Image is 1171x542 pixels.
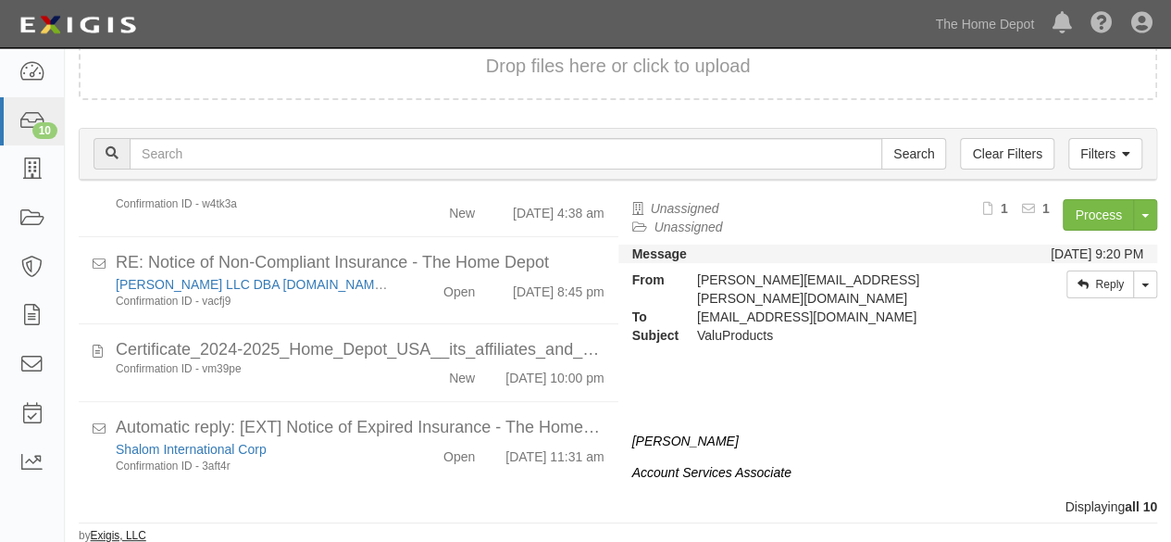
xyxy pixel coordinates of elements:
[116,338,604,362] div: Certificate_2024-2025_Home_Depot_USA__its_affiliates_and_subsidiaries_(ACORD)-Technoform Industri...
[116,251,604,275] div: RE: Notice of Non-Compliant Insurance - The Home Depot
[1066,271,1134,298] a: Reply
[513,275,604,301] div: [DATE] 8:45 pm
[1042,201,1050,216] b: 1
[654,220,723,234] a: Unassigned
[618,308,683,326] strong: To
[505,361,604,387] div: [DATE] 10:00 pm
[449,361,475,387] div: New
[116,459,389,474] div: Confirmation ID - 3aft4r
[683,308,1009,326] div: inbox@thdmerchandising.complianz.com
[65,498,1171,516] div: Displaying
[116,442,267,457] a: Shalom International Corp
[116,416,604,440] div: Automatic reply: [EXT] Notice of Expired Insurance - The Home Depot
[1051,245,1143,263] div: [DATE] 9:20 PM
[116,361,389,377] div: Confirmation ID - vm39pe
[618,271,683,289] strong: From
[632,246,687,261] strong: Message
[1063,199,1134,231] a: Process
[130,138,882,170] input: Search
[960,138,1053,170] a: Clear Filters
[632,465,791,480] i: Account Services Associate
[443,440,475,466] div: Open
[14,8,142,42] img: logo-5460c22ac91f19d4615b14bd174203de0afe785f0fc80cf4dbbc73dc1793850b.png
[926,6,1043,43] a: The Home Depot
[486,53,751,80] button: Drop files here or click to upload
[1125,499,1157,514] b: all 10
[1001,201,1008,216] b: 1
[91,529,146,542] a: Exigis, LLC
[116,277,414,292] a: [PERSON_NAME] LLC DBA [DOMAIN_NAME] LLC
[443,275,475,301] div: Open
[32,122,57,139] div: 10
[449,196,475,222] div: New
[881,138,946,170] input: Search
[505,440,604,466] div: [DATE] 11:31 am
[1068,138,1142,170] a: Filters
[618,326,683,345] strong: Subject
[116,294,389,309] div: Confirmation ID - vacfj9
[116,196,389,212] div: Confirmation ID - w4tk3a
[632,434,739,448] i: [PERSON_NAME]
[683,326,1009,345] div: ValuProducts
[683,271,1009,308] div: [PERSON_NAME][EMAIL_ADDRESS][PERSON_NAME][DOMAIN_NAME]
[651,201,719,216] a: Unassigned
[513,196,604,222] div: [DATE] 4:38 am
[1090,13,1113,35] i: Help Center - Complianz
